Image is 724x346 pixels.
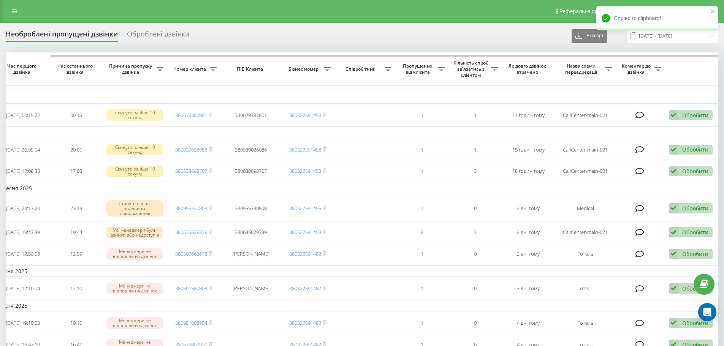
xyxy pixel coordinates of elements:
[502,161,555,181] td: 18 годин тому
[6,30,118,42] div: Необроблені пропущені дзвінки
[289,285,321,292] a: 380322591482
[395,140,448,160] td: 1
[289,205,321,212] a: 380322591495
[555,161,616,181] td: CallCenter-main-021
[682,229,708,236] div: Обробити
[285,66,324,72] span: Бізнес номер
[448,313,502,333] td: 0
[106,109,163,121] div: Скинуто раніше 10 секунд
[555,140,616,160] td: CallCenter-main-021
[682,146,708,153] div: Обробити
[49,313,103,333] td: 19:10
[171,66,210,72] span: Номер клієнта
[395,244,448,264] td: 1
[682,112,708,119] div: Обробити
[127,30,189,42] div: Оброблені дзвінки
[220,244,281,264] td: [PERSON_NAME]
[448,196,502,221] td: 0
[49,222,103,242] td: 19:44
[448,278,502,299] td: 0
[220,105,281,125] td: 380679382801
[49,161,103,181] td: 17:08
[555,222,616,242] td: CallCenter-main-021
[220,161,281,181] td: 380638698707
[175,146,207,153] a: 380939026086
[106,200,163,217] div: Скинуто під час вітального повідомлення
[49,140,103,160] td: 20:05
[289,250,321,257] a: 380322591482
[502,140,555,160] td: 15 годин тому
[175,112,207,118] a: 380679382801
[49,278,103,299] td: 12:10
[289,112,321,118] a: 380322591458
[682,285,708,292] div: Обробити
[682,250,708,258] div: Обробити
[227,66,275,72] span: ПІБ Клієнта
[619,63,654,75] span: Коментар до дзвінка
[175,205,207,212] a: 380955330808
[395,161,448,181] td: 1
[502,222,555,242] td: 2 дні тому
[555,313,616,333] td: Готель
[175,285,207,292] a: 380501580868
[395,196,448,221] td: 1
[49,105,103,125] td: 00:15
[289,167,321,174] a: 380322591458
[220,140,281,160] td: 380939026086
[452,60,491,78] span: Кількість спроб зв'язатись з клієнтом
[289,319,321,326] a: 380322591482
[175,229,207,235] a: 380635829339
[106,63,157,75] span: Причина пропуску дзвінка
[220,278,281,299] td: [PERSON_NAME]
[106,248,163,259] div: Менеджери не відповіли на дзвінок
[559,8,615,14] span: Реферальна програма
[175,167,207,174] a: 380638698707
[55,63,97,75] span: Час останнього дзвінка
[448,222,502,242] td: 3
[106,166,163,177] div: Скинуто раніше 10 секунд
[395,105,448,125] td: 1
[106,283,163,294] div: Менеджери не відповіли на дзвінок
[502,244,555,264] td: 2 дні тому
[555,105,616,125] td: CallCenter-main-021
[502,105,555,125] td: 11 годин тому
[395,222,448,242] td: 2
[555,196,616,221] td: Medical
[682,167,708,175] div: Обробити
[502,278,555,299] td: 3 дні тому
[106,227,163,238] div: Усі менеджери були зайняті або недоступні
[572,29,607,43] button: Експорт
[220,196,281,221] td: 380955330808
[508,63,549,75] span: Як довго дзвінок втрачено
[220,222,281,242] td: 380635829339
[399,63,438,75] span: Пропущених від клієнта
[395,278,448,299] td: 1
[175,250,207,257] a: 380507663678
[682,319,708,327] div: Обробити
[448,105,502,125] td: 1
[106,317,163,329] div: Менеджери не відповіли на дзвінок
[698,303,716,321] div: Open Intercom Messenger
[49,244,103,264] td: 12:59
[682,205,708,212] div: Обробити
[338,66,385,72] span: Співробітник
[596,6,718,30] div: Copied to clipboard!
[289,146,321,153] a: 380322591458
[175,319,207,326] a: 380981008954
[106,144,163,155] div: Скинуто раніше 10 секунд
[289,229,321,235] a: 380322591458
[559,63,605,75] span: Назва схеми переадресації
[502,196,555,221] td: 2 дні тому
[2,63,43,75] span: Час першого дзвінка
[555,278,616,299] td: Готель
[502,313,555,333] td: 4 дні тому
[395,313,448,333] td: 1
[448,161,502,181] td: 3
[448,140,502,160] td: 1
[710,8,716,16] button: close
[448,244,502,264] td: 0
[49,196,103,221] td: 23:13
[555,244,616,264] td: Готель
